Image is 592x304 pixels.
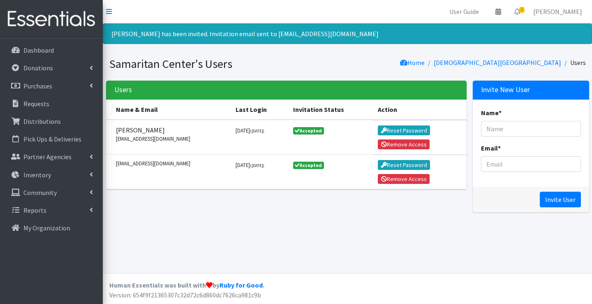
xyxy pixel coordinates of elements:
[293,127,324,135] span: Accepted
[508,3,527,20] a: 1
[481,121,581,137] input: Name
[378,174,430,184] button: Remove Access
[236,162,264,168] small: [DATE]
[250,128,264,134] small: ([DATE])
[3,184,99,201] a: Community
[3,131,99,147] a: Pick Ups & Deliveries
[3,5,99,33] img: HumanEssentials
[373,100,467,120] th: Action
[3,60,99,76] a: Donations
[293,162,324,169] span: Accepted
[116,125,226,135] span: [PERSON_NAME]
[3,78,99,94] a: Purchases
[3,113,99,130] a: Distributions
[540,192,581,207] input: Invite User
[378,139,430,149] button: Remove Access
[3,95,99,112] a: Requests
[116,160,226,167] small: [EMAIL_ADDRESS][DOMAIN_NAME]
[378,160,430,170] button: Reset Password
[3,149,99,165] a: Partner Agencies
[236,127,264,134] small: [DATE]
[250,163,264,168] small: ([DATE])
[23,64,53,72] p: Donations
[109,281,264,289] strong: Human Essentials was built with by .
[561,57,586,69] li: Users
[443,3,486,20] a: User Guide
[481,156,581,172] input: Email
[23,100,49,108] p: Requests
[3,167,99,183] a: Inventory
[434,58,561,67] a: [DEMOGRAPHIC_DATA][GEOGRAPHIC_DATA]
[288,100,373,120] th: Invitation Status
[23,82,52,90] p: Purchases
[481,108,502,118] label: Name
[23,46,54,54] p: Dashboard
[498,144,501,152] abbr: required
[23,224,70,232] p: My Organization
[481,86,530,94] h3: Invite New User
[116,135,226,143] small: [EMAIL_ADDRESS][DOMAIN_NAME]
[23,135,81,143] p: Pick Ups & Deliveries
[23,117,61,125] p: Distributions
[106,100,231,120] th: Name & Email
[23,153,72,161] p: Partner Agencies
[23,206,46,214] p: Reports
[114,86,132,94] h3: Users
[109,57,345,71] h1: Samaritan Center's Users
[3,220,99,236] a: My Organization
[23,188,57,197] p: Community
[109,291,261,299] span: Version: 654f9f21365307c32d72c6d860dc7626ca981c9b
[481,143,501,153] label: Email
[499,109,502,117] abbr: required
[400,58,425,67] a: Home
[231,100,288,120] th: Last Login
[220,281,263,289] a: Ruby for Good
[23,171,51,179] p: Inventory
[103,23,592,44] div: [PERSON_NAME] has been invited. Invitation email sent to [EMAIL_ADDRESS][DOMAIN_NAME]
[3,42,99,58] a: Dashboard
[519,7,525,13] span: 1
[527,3,589,20] a: [PERSON_NAME]
[3,202,99,218] a: Reports
[378,125,430,135] button: Reset Password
